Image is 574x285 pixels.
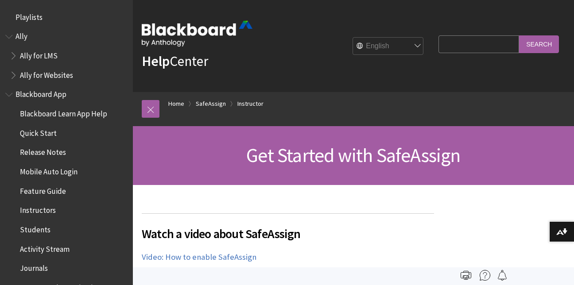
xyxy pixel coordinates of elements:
[142,52,208,70] a: HelpCenter
[142,224,434,243] span: Watch a video about SafeAssign
[20,184,66,196] span: Feature Guide
[16,87,66,99] span: Blackboard App
[20,222,50,234] span: Students
[20,106,107,118] span: Blackboard Learn App Help
[142,252,256,262] a: Video: How to enable SafeAssign
[16,29,27,41] span: Ally
[196,98,226,109] a: SafeAssign
[20,242,70,254] span: Activity Stream
[20,203,56,215] span: Instructors
[353,38,424,55] select: Site Language Selector
[5,10,128,25] nav: Book outline for Playlists
[20,126,57,138] span: Quick Start
[497,270,508,281] img: Follow this page
[461,270,471,281] img: Print
[480,270,490,281] img: More help
[20,261,48,273] span: Journals
[142,52,170,70] strong: Help
[20,68,73,80] span: Ally for Websites
[142,21,252,46] img: Blackboard by Anthology
[20,164,78,176] span: Mobile Auto Login
[237,98,264,109] a: Instructor
[5,29,128,83] nav: Book outline for Anthology Ally Help
[519,35,559,53] input: Search
[246,143,460,167] span: Get Started with SafeAssign
[20,48,58,60] span: Ally for LMS
[16,10,43,22] span: Playlists
[168,98,184,109] a: Home
[20,145,66,157] span: Release Notes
